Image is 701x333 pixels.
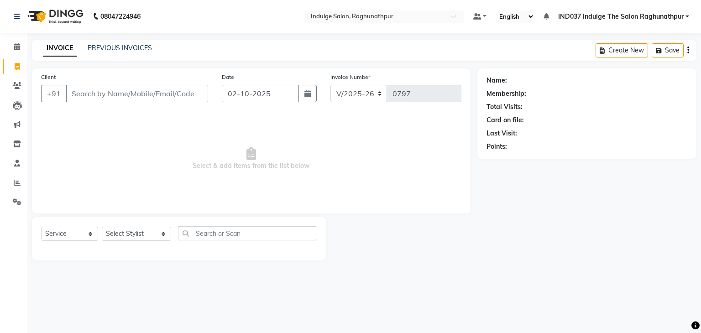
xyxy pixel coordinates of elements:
div: Name: [487,76,507,85]
a: PREVIOUS INVOICES [88,44,152,52]
div: Total Visits: [487,102,523,112]
img: logo [23,4,86,29]
span: IND037 Indulge The Salon Raghunathpur [558,12,684,21]
a: INVOICE [43,40,77,57]
span: Select & add items from the list below [41,113,461,204]
div: Last Visit: [487,129,517,138]
input: Search or Scan [178,226,318,240]
input: Search by Name/Mobile/Email/Code [66,85,208,102]
label: Date [222,73,234,81]
div: Card on file: [487,115,524,125]
label: Client [41,73,56,81]
button: Create New [596,43,648,57]
label: Invoice Number [330,73,370,81]
b: 08047224946 [100,4,141,29]
div: Points: [487,142,507,151]
div: Membership: [487,89,526,99]
button: Save [652,43,684,57]
button: +91 [41,85,67,102]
